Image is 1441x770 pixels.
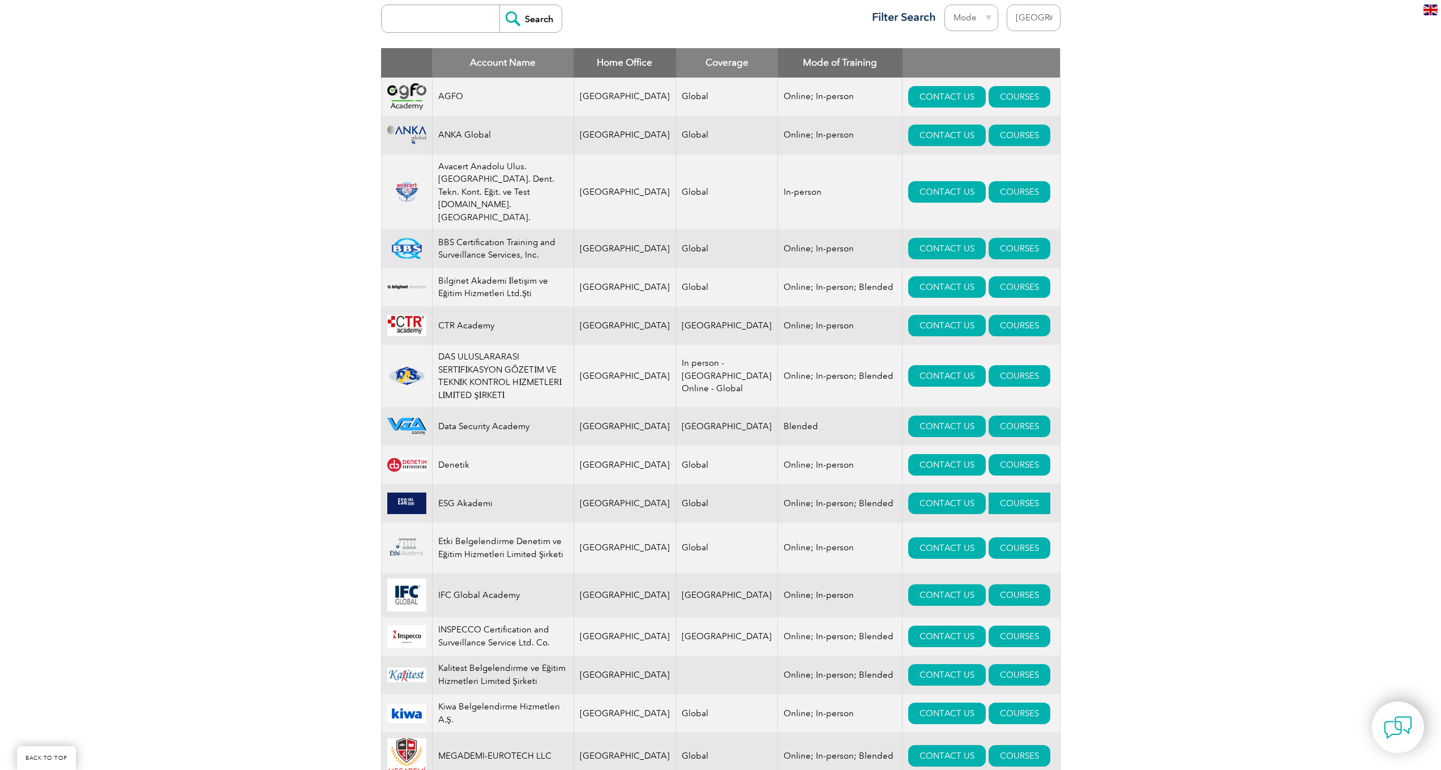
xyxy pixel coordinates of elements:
a: CONTACT US [908,493,986,514]
td: Online; In-person; Blended [778,484,903,523]
img: 9e2fa28f-829b-ea11-a812-000d3a79722d-logo.png [387,528,426,567]
a: COURSES [989,238,1050,259]
a: COURSES [989,493,1050,514]
a: COURSES [989,454,1050,476]
a: CONTACT US [908,238,986,259]
td: [GEOGRAPHIC_DATA] [574,617,676,656]
td: [GEOGRAPHIC_DATA] [676,617,778,656]
a: CONTACT US [908,315,986,336]
img: 1ae26fad-5735-ef11-a316-002248972526-logo.png [387,366,426,386]
td: Global [676,78,778,116]
img: 387907cc-e628-eb11-a813-000d3a79722d-logo.jpg [387,458,426,472]
a: COURSES [989,181,1050,203]
a: COURSES [989,86,1050,108]
img: ad0bd99a-310e-ef11-9f89-6045bde6fda5-logo.jpg [387,668,426,682]
td: [GEOGRAPHIC_DATA] [676,407,778,446]
td: Global [676,155,778,230]
td: CTR Academy [432,306,574,345]
td: Online; In-person [778,573,903,617]
a: CONTACT US [908,745,986,767]
td: [GEOGRAPHIC_DATA] [574,484,676,523]
a: COURSES [989,416,1050,437]
td: [GEOGRAPHIC_DATA] [574,656,676,694]
td: [GEOGRAPHIC_DATA] [574,523,676,573]
td: Global [676,523,778,573]
td: Avacert Anadolu Ulus. [GEOGRAPHIC_DATA]. Dent. Tekn. Kont. Eğit. ve Test [DOMAIN_NAME]. [GEOGRAPH... [432,155,574,230]
td: Online; In-person [778,78,903,116]
td: [GEOGRAPHIC_DATA] [574,78,676,116]
a: BACK TO TOP [17,746,76,770]
img: contact-chat.png [1384,713,1412,742]
td: In-person [778,155,903,230]
td: [GEOGRAPHIC_DATA] [574,407,676,446]
td: Global [676,694,778,733]
a: CONTACT US [908,454,986,476]
td: Global [676,229,778,268]
td: [GEOGRAPHIC_DATA] [574,155,676,230]
th: Mode of Training: activate to sort column ascending [778,48,903,78]
td: Online; In-person; Blended [778,656,903,694]
th: Account Name: activate to sort column descending [432,48,574,78]
td: [GEOGRAPHIC_DATA] [574,694,676,733]
td: ANKA Global [432,116,574,155]
img: 2712ab11-b677-ec11-8d20-002248183cf6-logo.png [387,418,426,435]
img: da24547b-a6e0-e911-a812-000d3a795b83-logo.png [387,315,426,336]
a: CONTACT US [908,626,986,647]
a: COURSES [989,365,1050,387]
a: COURSES [989,626,1050,647]
td: Global [676,446,778,484]
td: Online; In-person [778,116,903,155]
h3: Filter Search [865,10,936,24]
td: Online; In-person; Blended [778,617,903,656]
td: Online; In-person [778,523,903,573]
td: [GEOGRAPHIC_DATA] [574,446,676,484]
td: [GEOGRAPHIC_DATA] [676,306,778,345]
a: CONTACT US [908,416,986,437]
td: Online; In-person; Blended [778,345,903,407]
td: Online; In-person [778,229,903,268]
a: CONTACT US [908,86,986,108]
td: Global [676,484,778,523]
td: Etki Belgelendirme Denetim ve Eğitim Hizmetleri Limited Şirketi [432,523,574,573]
a: COURSES [989,537,1050,559]
td: DAS ULUSLARARASI SERTİFİKASYON GÖZETİM VE TEKNİK KONTROL HİZMETLERİ LİMİTED ŞİRKETİ [432,345,574,407]
a: CONTACT US [908,584,986,606]
a: CONTACT US [908,181,986,203]
img: b30af040-fd5b-f011-bec2-000d3acaf2fb-logo.png [387,493,426,514]
td: Bilginet Akademi İletişim ve Eğitim Hizmetleri Ltd.Şti [432,268,574,306]
td: [GEOGRAPHIC_DATA] [574,229,676,268]
th: Home Office: activate to sort column ascending [574,48,676,78]
img: 81a8cf56-15af-ea11-a812-000d3a79722d-logo.png [387,238,426,259]
td: Online; In-person; Blended [778,268,903,306]
a: CONTACT US [908,276,986,298]
th: Coverage: activate to sort column ascending [676,48,778,78]
a: COURSES [989,703,1050,724]
a: COURSES [989,276,1050,298]
td: Blended [778,407,903,446]
a: CONTACT US [908,664,986,686]
td: [GEOGRAPHIC_DATA] [676,573,778,617]
td: Global [676,268,778,306]
a: CONTACT US [908,125,986,146]
img: 2d900779-188b-ea11-a811-000d3ae11abd-logo.png [387,83,426,109]
td: BBS Certification Training and Surveillance Services, Inc. [432,229,574,268]
td: In person - [GEOGRAPHIC_DATA] Online - Global [676,345,778,407]
td: Online; In-person [778,306,903,345]
td: [GEOGRAPHIC_DATA] [574,306,676,345]
img: 2fd11573-807e-ea11-a811-000d3ae11abd-logo.jpg [387,704,426,723]
td: Online; In-person [778,446,903,484]
img: c09c33f4-f3a0-ea11-a812-000d3ae11abd-logo.png [387,126,426,144]
td: Global [676,116,778,155]
th: : activate to sort column ascending [903,48,1060,78]
td: ESG Akademi [432,484,574,523]
td: Denetik [432,446,574,484]
a: COURSES [989,125,1050,146]
img: e7c6e5fb-486f-eb11-a812-00224815377e-logo.png [387,625,426,647]
td: [GEOGRAPHIC_DATA] [574,573,676,617]
input: Search [499,5,562,32]
a: CONTACT US [908,365,986,387]
td: Kalitest Belgelendirme ve Eğitim Hizmetleri Limited Şirketi [432,656,574,694]
img: 815efeab-5b6f-eb11-a812-00224815377e-logo.png [387,181,426,203]
td: [GEOGRAPHIC_DATA] [574,116,676,155]
td: IFC Global Academy [432,573,574,617]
